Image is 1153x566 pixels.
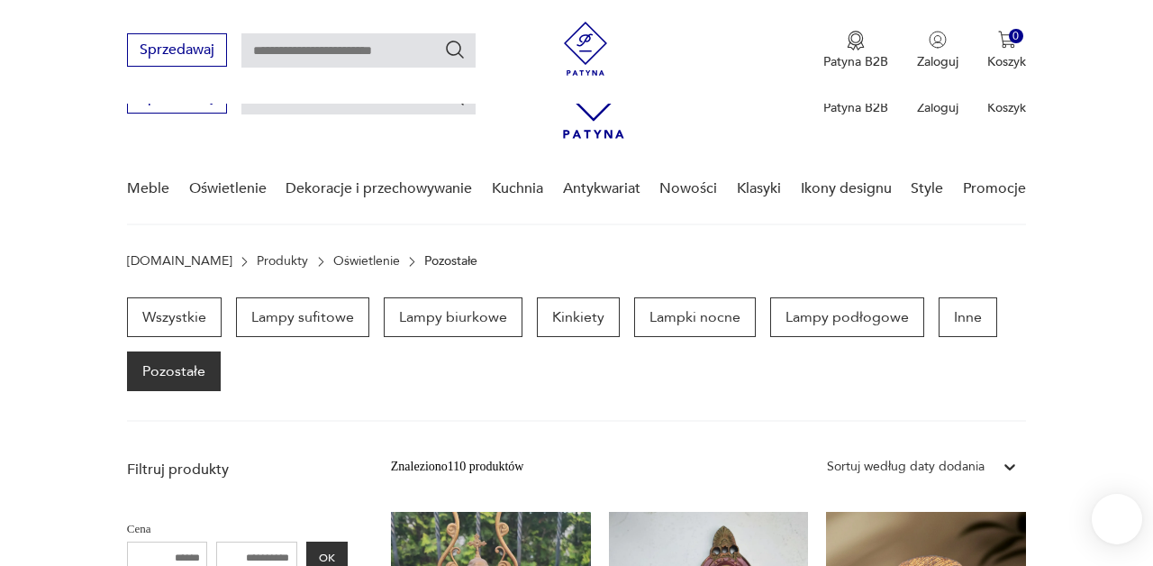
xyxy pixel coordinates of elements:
[634,297,756,337] a: Lampki nocne
[963,154,1026,224] a: Promocje
[801,154,892,224] a: Ikony designu
[827,457,985,477] div: Sortuj według daty dodania
[391,457,524,477] div: Znaleziono 110 produktów
[444,39,466,60] button: Szukaj
[384,297,522,337] a: Lampy biurkowe
[917,31,958,70] button: Zaloguj
[127,92,227,105] a: Sprzedawaj
[987,31,1026,70] button: 0Koszyk
[127,460,348,479] p: Filtruj produkty
[257,254,308,269] a: Produkty
[823,31,888,70] a: Ikona medaluPatyna B2B
[659,154,717,224] a: Nowości
[127,154,169,224] a: Meble
[286,154,472,224] a: Dekoracje i przechowywanie
[537,297,620,337] a: Kinkiety
[127,33,227,67] button: Sprzedawaj
[917,99,958,116] p: Zaloguj
[127,297,222,337] a: Wszystkie
[1092,494,1142,544] iframe: Smartsupp widget button
[770,297,924,337] a: Lampy podłogowe
[492,154,543,224] a: Kuchnia
[917,53,958,70] p: Zaloguj
[823,31,888,70] button: Patyna B2B
[847,31,865,50] img: Ikona medalu
[236,297,369,337] a: Lampy sufitowe
[563,154,640,224] a: Antykwariat
[998,31,1016,49] img: Ikona koszyka
[929,31,947,49] img: Ikonka użytkownika
[127,254,232,269] a: [DOMAIN_NAME]
[1009,29,1024,44] div: 0
[127,351,221,391] a: Pozostałe
[911,154,943,224] a: Style
[189,154,267,224] a: Oświetlenie
[127,519,348,539] p: Cena
[127,45,227,58] a: Sprzedawaj
[424,254,477,269] p: Pozostałe
[558,22,613,76] img: Patyna - sklep z meblami i dekoracjami vintage
[823,99,888,116] p: Patyna B2B
[987,99,1026,116] p: Koszyk
[823,53,888,70] p: Patyna B2B
[939,297,997,337] a: Inne
[333,254,400,269] a: Oświetlenie
[987,53,1026,70] p: Koszyk
[737,154,781,224] a: Klasyki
